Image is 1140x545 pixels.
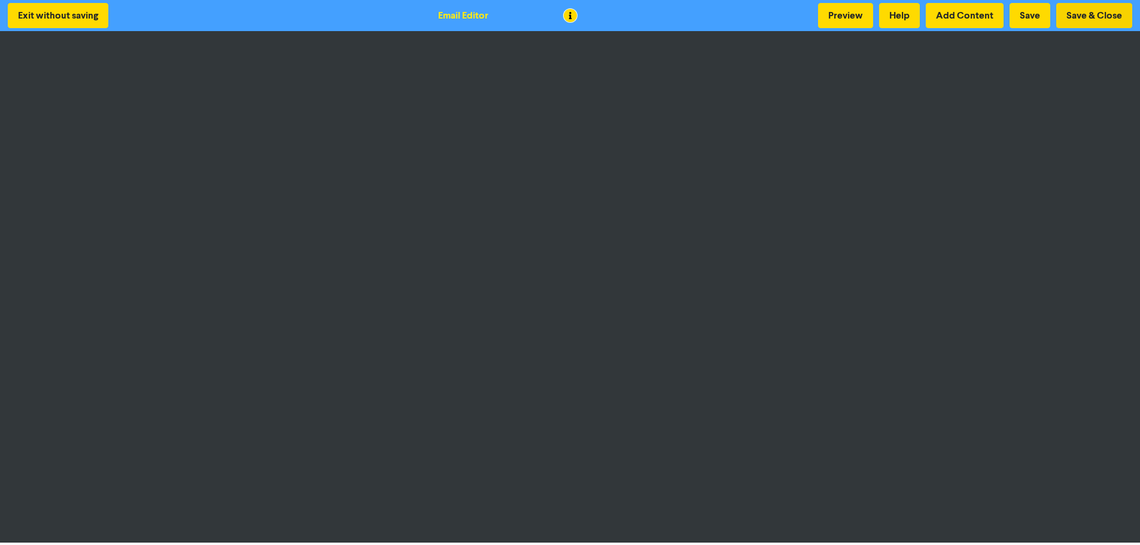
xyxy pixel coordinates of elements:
[8,3,108,28] button: Exit without saving
[438,8,488,23] div: Email Editor
[818,3,873,28] button: Preview
[1010,3,1050,28] button: Save
[926,3,1004,28] button: Add Content
[1056,3,1132,28] button: Save & Close
[879,3,920,28] button: Help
